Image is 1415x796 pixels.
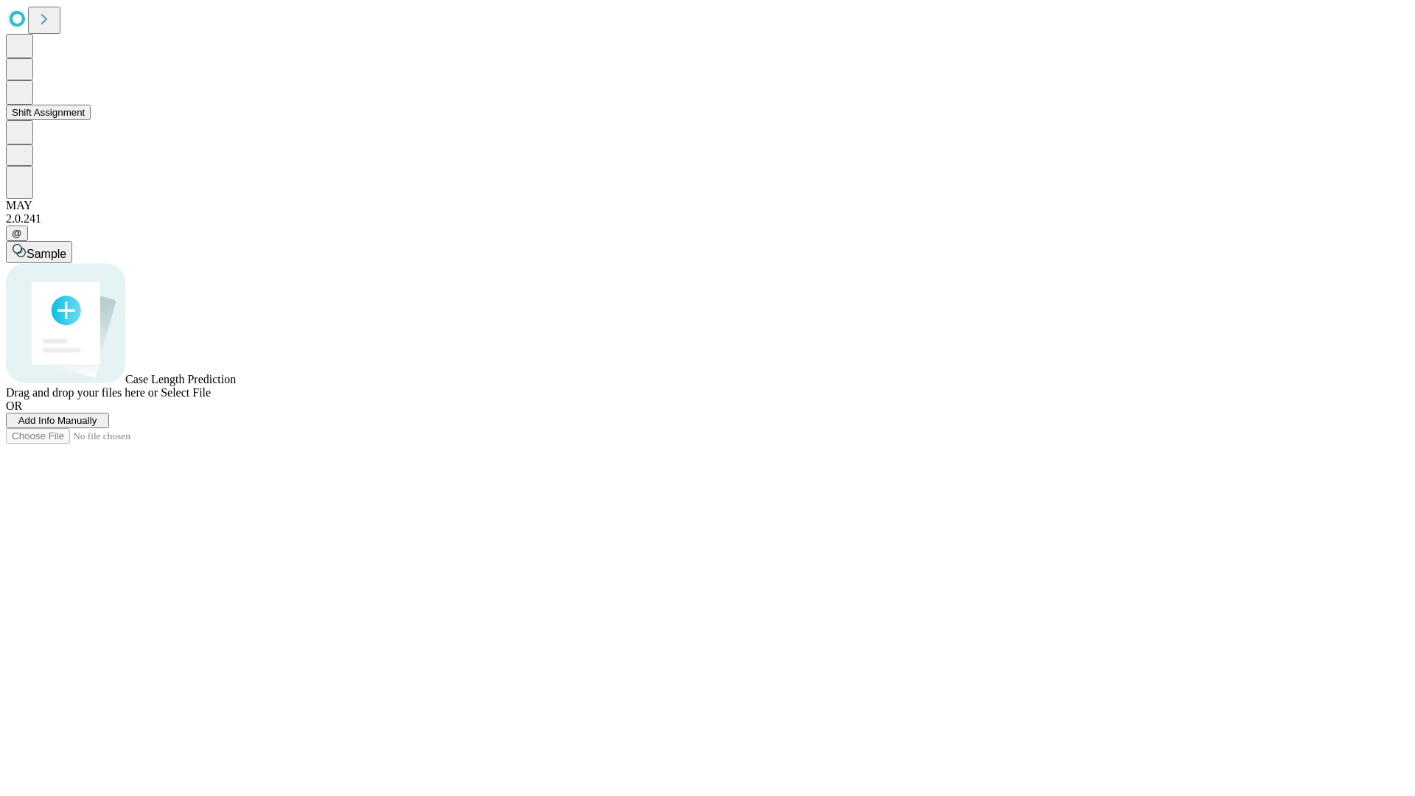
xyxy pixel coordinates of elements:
[6,399,22,412] span: OR
[27,248,66,260] span: Sample
[6,241,72,263] button: Sample
[6,199,1409,212] div: MAY
[6,212,1409,226] div: 2.0.241
[18,415,97,426] span: Add Info Manually
[161,386,211,399] span: Select File
[6,386,158,399] span: Drag and drop your files here or
[6,226,28,241] button: @
[6,105,91,120] button: Shift Assignment
[12,228,22,239] span: @
[6,413,109,428] button: Add Info Manually
[125,373,236,385] span: Case Length Prediction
